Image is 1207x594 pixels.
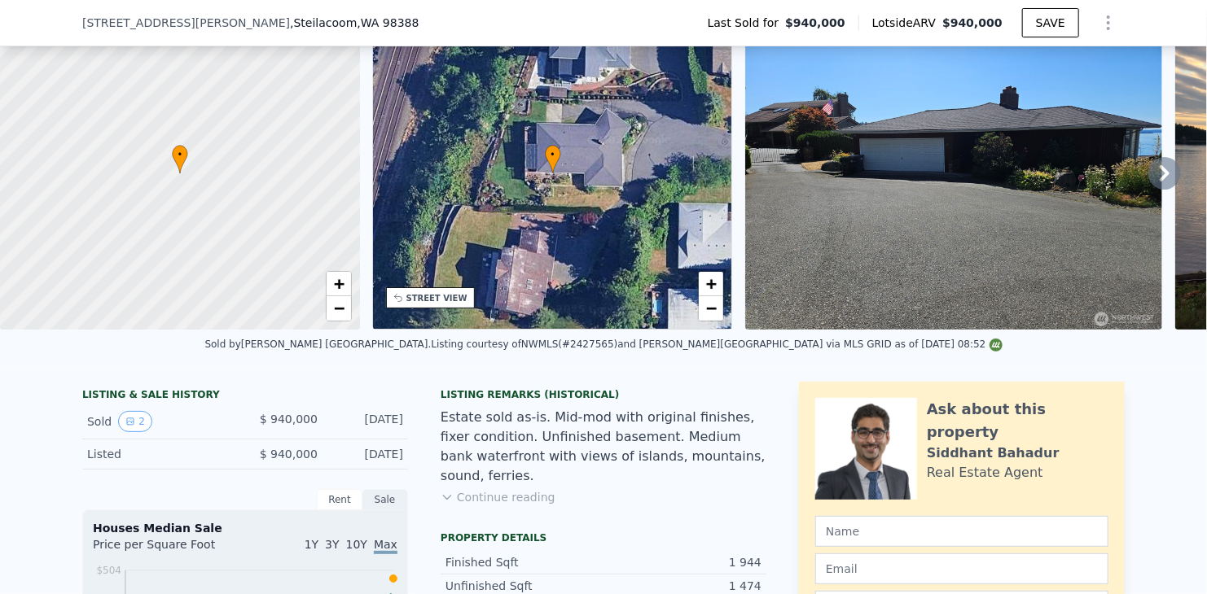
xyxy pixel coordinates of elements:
[305,538,318,551] span: 1Y
[815,516,1108,547] input: Name
[441,408,766,486] div: Estate sold as-is. Mid-mod with original finishes, fixer condition. Unfinished basement. Medium b...
[745,17,1162,330] img: Sale: 167623462 Parcel: 100556499
[327,272,351,296] a: Zoom in
[327,296,351,321] a: Zoom out
[331,411,403,432] div: [DATE]
[346,538,367,551] span: 10Y
[927,463,1043,483] div: Real Estate Agent
[333,273,344,294] span: +
[362,489,408,510] div: Sale
[357,16,419,29] span: , WA 98388
[82,388,408,404] div: LISTING & SALE HISTORY
[204,338,431,350] div: Sold by [PERSON_NAME] [GEOGRAPHIC_DATA] .
[942,16,1003,29] span: $940,000
[374,538,397,554] span: Max
[96,565,121,576] tspan: $504
[545,147,561,162] span: •
[706,273,717,294] span: +
[445,578,603,594] div: Unfinished Sqft
[331,446,403,462] div: [DATE]
[172,145,188,173] div: •
[603,578,762,594] div: 1 474
[699,296,723,321] a: Zoom out
[708,15,786,31] span: Last Sold for
[333,298,344,318] span: −
[441,531,766,544] div: Property details
[445,554,603,570] div: Finished Sqft
[325,538,339,551] span: 3Y
[699,272,723,296] a: Zoom in
[927,398,1108,443] div: Ask about this property
[93,536,245,562] div: Price per Square Foot
[406,292,467,304] div: STREET VIEW
[93,520,397,536] div: Houses Median Sale
[1022,8,1079,37] button: SAVE
[927,443,1060,463] div: Siddhant Bahadur
[785,15,845,31] span: $940,000
[706,298,717,318] span: −
[990,338,1003,352] img: NWMLS Logo
[260,448,318,461] span: $ 940,000
[603,554,762,570] div: 1 944
[872,15,942,31] span: Lotside ARV
[815,553,1108,584] input: Email
[545,145,561,173] div: •
[260,413,318,426] span: $ 940,000
[431,338,1002,350] div: Listing courtesy of NWMLS (#2427565) and [PERSON_NAME][GEOGRAPHIC_DATA] via MLS GRID as of [DATE]...
[118,411,152,432] button: View historical data
[317,489,362,510] div: Rent
[87,411,232,432] div: Sold
[82,15,290,31] span: [STREET_ADDRESS][PERSON_NAME]
[441,489,555,505] button: Continue reading
[87,446,232,462] div: Listed
[172,147,188,162] span: •
[290,15,419,31] span: , Steilacoom
[441,388,766,401] div: Listing Remarks (Historical)
[1092,7,1125,39] button: Show Options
